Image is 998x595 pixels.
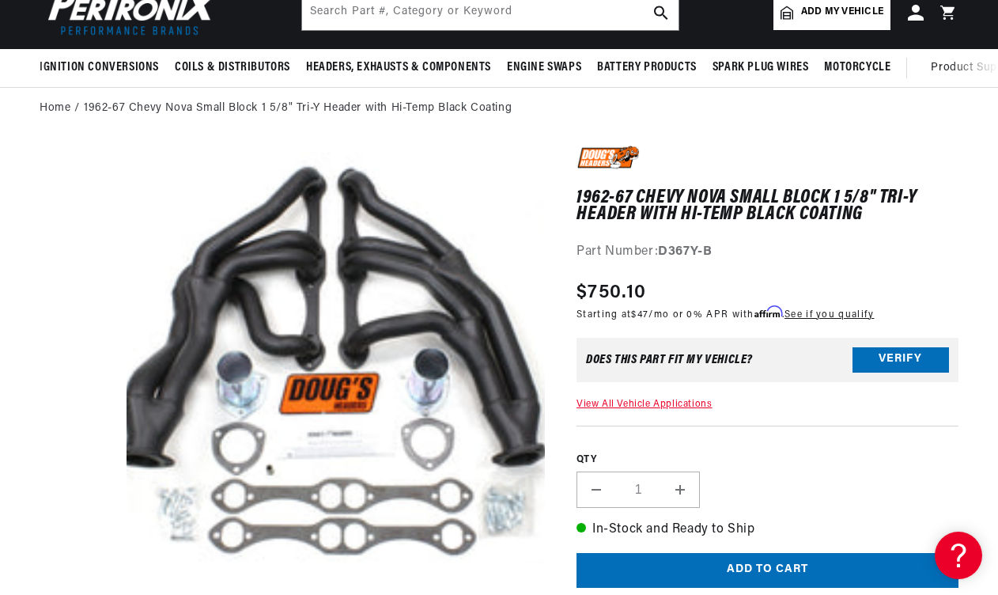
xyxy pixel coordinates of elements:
[40,59,159,76] span: Ignition Conversions
[852,347,949,373] button: Verify
[816,49,898,86] summary: Motorcycle
[499,49,589,86] summary: Engine Swaps
[40,49,167,86] summary: Ignition Conversions
[306,59,491,76] span: Headers, Exhausts & Components
[576,279,646,307] span: $750.10
[167,49,298,86] summary: Coils & Distributors
[40,146,545,572] media-gallery: Gallery Viewer
[784,310,874,320] a: See if you qualify - Learn more about Affirm Financing (opens in modal)
[175,59,290,76] span: Coils & Distributors
[597,59,697,76] span: Battery Products
[298,49,499,86] summary: Headers, Exhausts & Components
[576,553,958,589] button: Add to cart
[40,100,70,117] a: Home
[507,59,581,76] span: Engine Swaps
[754,306,782,318] span: Affirm
[713,59,809,76] span: Spark Plug Wires
[631,310,648,320] span: $47
[576,242,958,263] div: Part Number:
[576,400,712,409] a: View All Vehicle Applications
[576,307,874,322] p: Starting at /mo or 0% APR with .
[589,49,705,86] summary: Battery Products
[824,59,890,76] span: Motorcycle
[40,100,958,117] nav: breadcrumbs
[576,453,958,467] label: QTY
[586,354,753,366] div: Does This part fit My vehicle?
[576,190,958,222] h1: 1962-67 Chevy Nova Small Block 1 5/8" Tri-Y Header with Hi-Temp Black Coating
[658,245,712,258] strong: D367Y-B
[84,100,512,117] a: 1962-67 Chevy Nova Small Block 1 5/8" Tri-Y Header with Hi-Temp Black Coating
[705,49,817,86] summary: Spark Plug Wires
[801,5,883,20] span: Add my vehicle
[576,520,958,540] p: In-Stock and Ready to Ship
